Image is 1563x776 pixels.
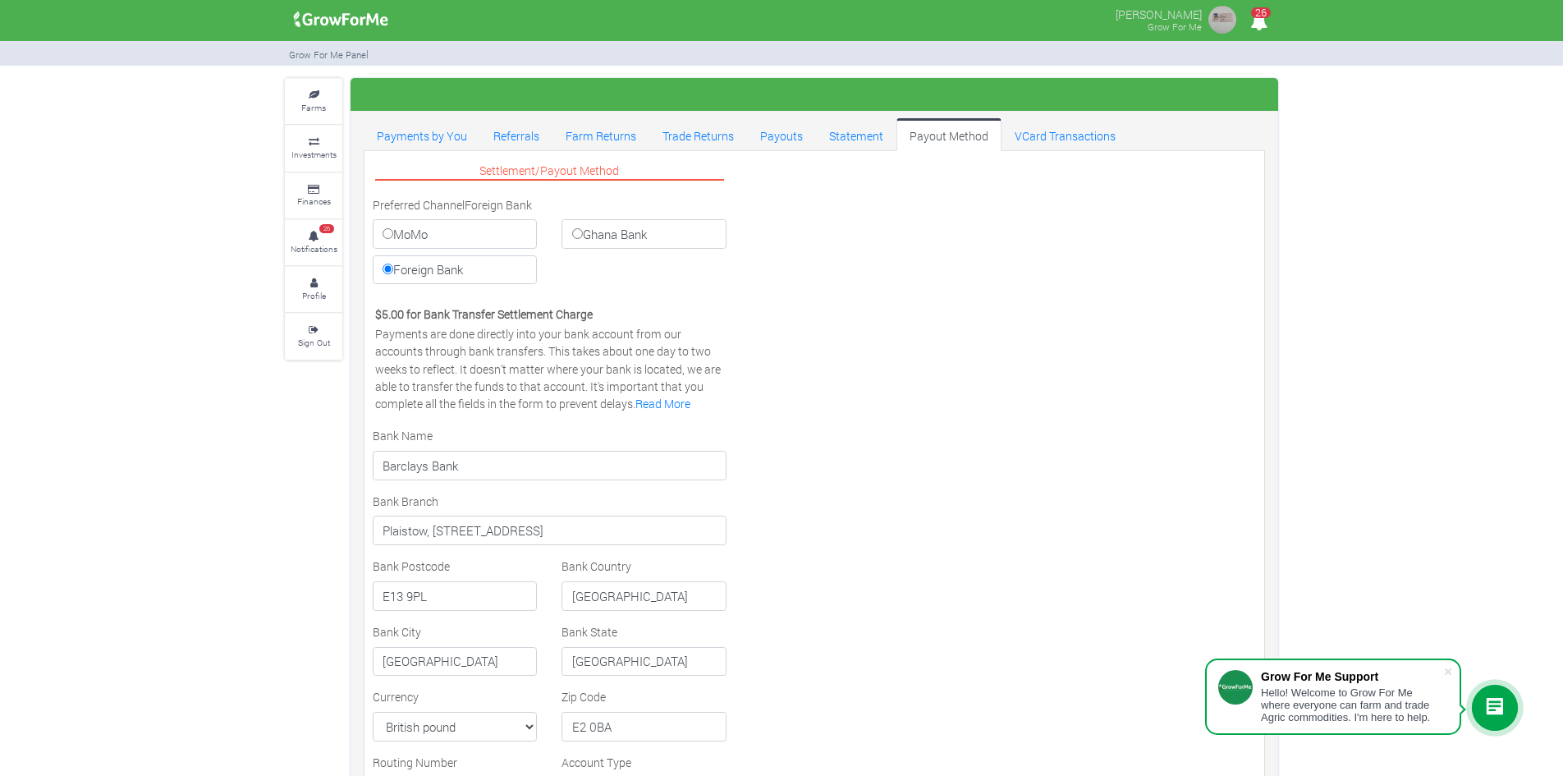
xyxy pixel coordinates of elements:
[383,228,393,239] input: MoMo
[1261,686,1443,723] div: Hello! Welcome to Grow For Me where everyone can farm and trade Agric commodities. I'm here to help.
[375,325,724,412] p: Payments are done directly into your bank account from our accounts through bank transfers. This ...
[561,688,606,705] label: Zip Code
[561,623,617,641] label: Bank State
[480,118,552,151] a: Referrals
[1243,3,1275,40] i: Notifications
[561,754,631,771] label: Account Type
[375,162,724,181] p: Settlement/Payout Method
[552,118,649,151] a: Farm Returns
[373,427,433,444] label: Bank Name
[360,196,739,291] div: Foreign Bank
[285,79,342,124] a: Farms
[285,126,342,171] a: Investments
[1206,3,1239,36] img: growforme image
[297,195,331,207] small: Finances
[364,118,480,151] a: Payments by You
[1251,7,1271,18] span: 26
[319,224,334,234] span: 26
[1002,118,1129,151] a: VCard Transactions
[301,102,326,113] small: Farms
[896,118,1002,151] a: Payout Method
[1148,21,1202,33] small: Grow For Me
[373,219,537,249] label: MoMo
[747,118,816,151] a: Payouts
[383,264,393,274] input: Foreign Bank
[373,255,537,285] label: Foreign Bank
[1261,670,1443,683] div: Grow For Me Support
[302,290,326,301] small: Profile
[285,220,342,265] a: 26 Notifications
[1243,16,1275,31] a: 26
[373,623,421,641] label: Bank City
[373,196,465,214] label: Preferred Channel
[373,493,438,510] label: Bank Branch
[285,267,342,312] a: Profile
[285,173,342,218] a: Finances
[285,314,342,359] a: Sign Out
[373,688,419,705] label: Currency
[561,219,726,249] label: Ghana Bank
[1116,3,1202,23] p: [PERSON_NAME]
[289,48,369,61] small: Grow For Me Panel
[288,3,394,36] img: growforme image
[635,396,690,411] a: Read More
[816,118,896,151] a: Statement
[561,558,631,575] label: Bank Country
[375,306,593,322] b: $5.00 for Bank Transfer Settlement Charge
[373,754,457,771] label: Routing Number
[298,337,330,348] small: Sign Out
[291,243,337,255] small: Notifications
[649,118,747,151] a: Trade Returns
[291,149,337,160] small: Investments
[373,558,450,575] label: Bank Postcode
[572,228,583,239] input: Ghana Bank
